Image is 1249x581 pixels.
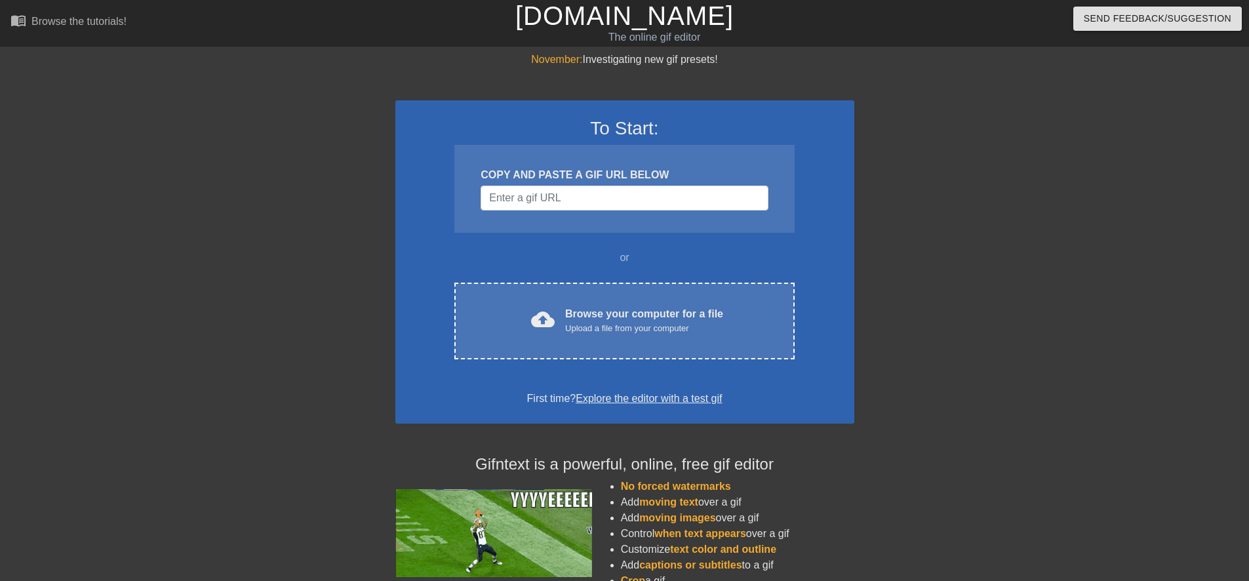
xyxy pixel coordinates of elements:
[531,308,555,331] span: cloud_upload
[621,542,854,557] li: Customize
[621,481,731,492] span: No forced watermarks
[395,455,854,474] h4: Gifntext is a powerful, online, free gif editor
[395,52,854,68] div: Investigating new gif presets!
[639,559,742,571] span: captions or subtitles
[31,16,127,27] div: Browse the tutorials!
[1084,10,1231,27] span: Send Feedback/Suggestion
[565,306,723,335] div: Browse your computer for a file
[654,528,746,539] span: when text appears
[515,1,734,30] a: [DOMAIN_NAME]
[621,494,854,510] li: Add over a gif
[481,186,768,210] input: Username
[639,496,698,508] span: moving text
[639,512,715,523] span: moving images
[429,250,820,266] div: or
[423,30,886,45] div: The online gif editor
[621,510,854,526] li: Add over a gif
[621,557,854,573] li: Add to a gif
[10,12,127,33] a: Browse the tutorials!
[531,54,582,65] span: November:
[10,12,26,28] span: menu_book
[576,393,722,404] a: Explore the editor with a test gif
[412,391,837,407] div: First time?
[565,322,723,335] div: Upload a file from your computer
[481,167,768,183] div: COPY AND PASTE A GIF URL BELOW
[621,526,854,542] li: Control over a gif
[412,117,837,140] h3: To Start:
[1073,7,1242,31] button: Send Feedback/Suggestion
[395,489,592,577] img: football_small.gif
[670,544,776,555] span: text color and outline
